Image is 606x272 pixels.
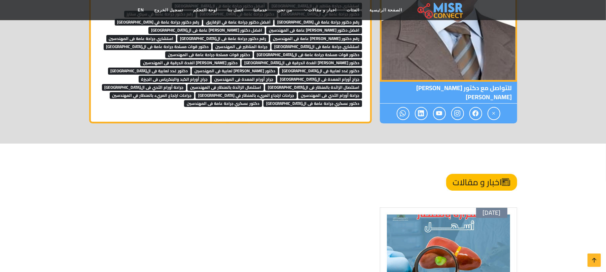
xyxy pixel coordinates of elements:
[108,65,191,75] a: دكتور غدد لعابية فى ال[GEOGRAPHIC_DATA]
[279,65,362,75] a: دكتور غدد لعابية فى ال[GEOGRAPHIC_DATA]
[195,92,297,99] span: جراحات ارتجاع المريء بالمنظار في [GEOGRAPHIC_DATA]
[213,41,270,51] a: جراحة المناظير فى المهندسين
[187,82,264,92] a: استئصال الزائدة بالمنظار فى المهندسين
[266,25,362,35] a: افضل دكتور [PERSON_NAME] عامة فى المهندسين
[110,92,194,99] span: جراحات ارتجاع المريء بالمنظار في المهندسين
[195,90,297,100] a: جراحات ارتجاع المريء بالمنظار في [GEOGRAPHIC_DATA]
[275,19,362,26] span: رقم دكتور جراحة عامة في [GEOGRAPHIC_DATA]
[248,4,272,16] a: خدماتنا
[212,76,276,82] span: جراح أورام المعدة فى المهندسين
[115,16,202,27] a: رقم دكتور جراحة عامة في [GEOGRAPHIC_DATA]
[254,49,362,59] a: دكتور قوات مسلحة جراحة عامة فى ال[GEOGRAPHIC_DATA]
[108,68,191,74] span: دكتور غدد لعابية فى ال[GEOGRAPHIC_DATA]
[279,68,362,74] span: دكتور غدد لعابية فى ال[GEOGRAPHIC_DATA]
[165,49,253,59] a: دكتور قوات مسلحة جراحة عامة فى المهندسين
[242,60,362,66] span: دكتور [PERSON_NAME] الغدة الدرقية فى ال[GEOGRAPHIC_DATA]
[342,4,364,16] a: الفئات
[212,74,276,84] a: جراح أورام المعدة فى المهندسين
[102,82,186,92] a: جراحة أورام الثدي فى ال[GEOGRAPHIC_DATA]
[266,27,362,34] span: افضل دكتور [PERSON_NAME] عامة فى المهندسين
[222,4,248,16] a: اتصل بنا
[192,68,278,74] span: دكتور [PERSON_NAME] لعابية فى المهندسين
[184,100,262,107] span: دكتور عسكري جراحة عامة فى المهندسين
[203,19,273,26] span: أفضل دكتور جراحة عامة في الزقازيق
[140,57,240,67] a: دكتور [PERSON_NAME] الغدة الدرقية فى المهندسين
[140,60,240,66] span: دكتور [PERSON_NAME] الغدة الدرقية فى المهندسين
[265,84,362,91] span: استئصال الزائدة بالمنظار فى ال[GEOGRAPHIC_DATA]
[263,100,362,107] span: دكتور عسكري جراحة عامة فى ال[GEOGRAPHIC_DATA]
[192,65,278,75] a: دكتور [PERSON_NAME] لعابية فى المهندسين
[446,174,517,191] h2: اخبار و مقالات
[187,84,264,91] span: استئصال الزائدة بالمنظار فى المهندسين
[133,4,149,16] a: EN
[254,51,362,58] span: دكتور قوات مسلحة جراحة عامة فى ال[GEOGRAPHIC_DATA]
[277,74,362,84] a: جراح أورام المعدة فى ال[GEOGRAPHIC_DATA]
[213,43,270,50] span: جراحة المناظير فى المهندسين
[106,33,176,43] a: استشاري جراحة عامة فى المهندسين
[277,76,362,82] span: جراح أورام المعدة فى ال[GEOGRAPHIC_DATA]
[298,90,362,100] a: جراحة أورام الثدي فى المهندسين
[149,4,188,16] a: تسجيل الخروج
[272,41,362,51] a: استشاري جراحة عامة فى ال[GEOGRAPHIC_DATA]
[165,51,253,58] span: دكتور قوات مسلحة جراحة عامة فى المهندسين
[418,2,463,18] img: main.misr_connect
[148,25,265,35] a: افضل دكتور [PERSON_NAME] عامة فى ال[GEOGRAPHIC_DATA]
[104,43,212,50] span: دكتور قوات مسلحة جراحة عامة فى ال[GEOGRAPHIC_DATA]
[102,84,186,91] span: جراحة أورام الثدي فى ال[GEOGRAPHIC_DATA]
[272,4,297,16] a: من نحن
[297,4,342,16] a: اخبار و مقالات
[177,35,269,42] span: رقم دكتور جراحة عامة فى ال[GEOGRAPHIC_DATA]
[483,209,501,217] span: [DATE]
[308,7,336,13] span: اخبار و مقالات
[177,33,269,43] a: رقم دكتور جراحة عامة فى ال[GEOGRAPHIC_DATA]
[380,82,517,104] span: للتواصل مع دكتور [PERSON_NAME] [PERSON_NAME]
[139,74,211,84] a: جراح أورام الكبد والبنكرياس فى الجيزة
[139,76,211,82] span: جراح أورام الكبد والبنكرياس فى الجيزة
[188,4,222,16] a: لوحة التحكم
[184,98,262,108] a: دكتور عسكري جراحة عامة فى المهندسين
[270,35,362,42] span: رقم دكتور [PERSON_NAME] عامة فى المهندسين
[104,41,212,51] a: دكتور قوات مسلحة جراحة عامة فى ال[GEOGRAPHIC_DATA]
[115,19,202,26] span: رقم دكتور جراحة عامة في [GEOGRAPHIC_DATA]
[270,33,362,43] a: رقم دكتور [PERSON_NAME] عامة فى المهندسين
[263,98,362,108] a: دكتور عسكري جراحة عامة فى ال[GEOGRAPHIC_DATA]
[265,82,362,92] a: استئصال الزائدة بالمنظار فى ال[GEOGRAPHIC_DATA]
[272,43,362,50] span: استشاري جراحة عامة فى ال[GEOGRAPHIC_DATA]
[298,92,362,99] span: جراحة أورام الثدي فى المهندسين
[242,57,362,67] a: دكتور [PERSON_NAME] الغدة الدرقية فى ال[GEOGRAPHIC_DATA]
[106,35,176,42] span: استشاري جراحة عامة فى المهندسين
[110,90,194,100] a: جراحات ارتجاع المريء بالمنظار في المهندسين
[148,27,265,34] span: افضل دكتور [PERSON_NAME] عامة فى ال[GEOGRAPHIC_DATA]
[364,4,407,16] a: الصفحة الرئيسية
